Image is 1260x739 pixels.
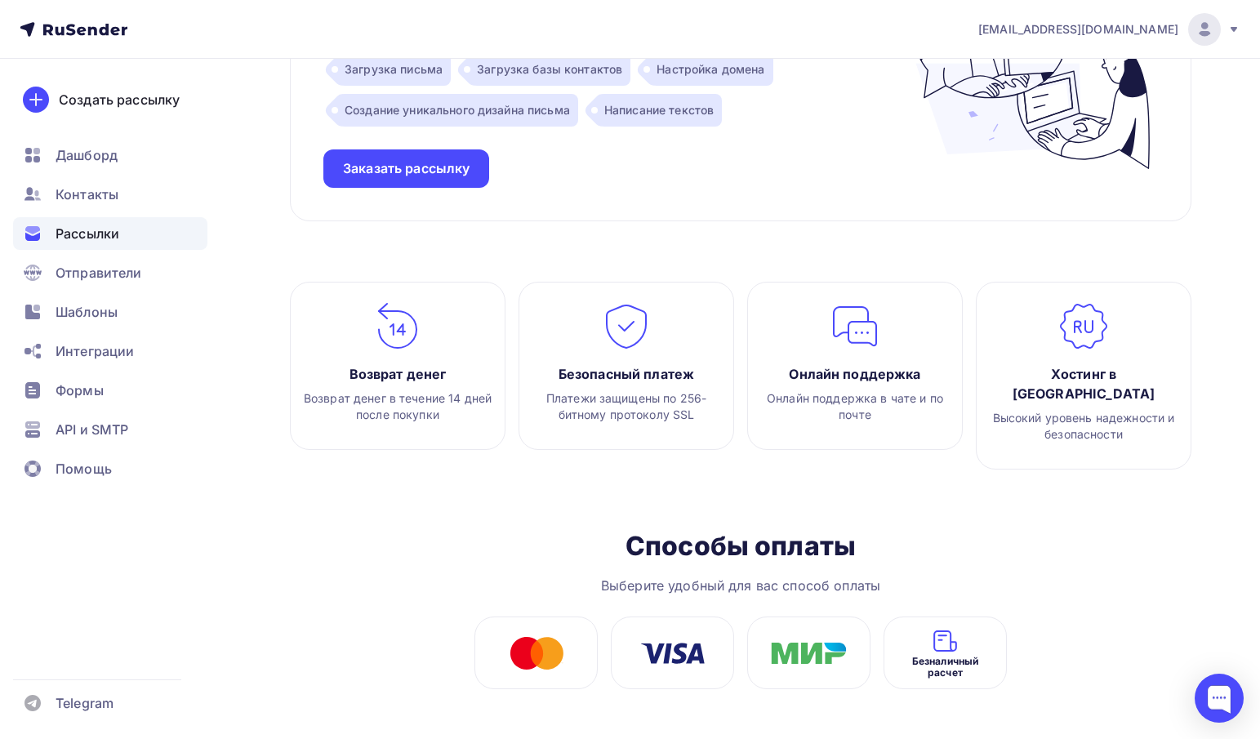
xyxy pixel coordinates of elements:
[56,693,114,713] span: Telegram
[13,139,207,171] a: Дашборд
[13,178,207,211] a: Контакты
[13,374,207,407] a: Формы
[59,90,180,109] div: Создать рассылку
[56,302,118,322] span: Шаблоны
[650,53,772,86] div: Настройка домена
[13,296,207,328] a: Шаблоны
[598,94,722,127] div: Написание текстов
[302,364,493,384] div: Возврат денег
[56,420,128,439] span: API и SMTP
[56,263,142,283] span: Отправители
[13,256,207,289] a: Отправители
[626,530,856,563] div: Способы оплаты
[56,185,118,204] span: Контакты
[470,53,630,86] div: Загрузка базы контактов
[56,459,112,479] span: Помощь
[978,13,1240,46] a: [EMAIL_ADDRESS][DOMAIN_NAME]
[56,145,118,165] span: Дашборд
[304,391,492,421] span: Возврат денег в течение 14 дней после покупки
[56,341,134,361] span: Интеграции
[601,576,880,595] div: Выберите удобный для вас способ оплаты
[988,364,1179,403] div: Хостинг в [GEOGRAPHIC_DATA]
[978,21,1178,38] span: [EMAIL_ADDRESS][DOMAIN_NAME]
[338,94,578,127] div: Создание уникального дизайна письма
[531,364,722,384] div: Безопасный платеж
[56,381,104,400] span: Формы
[767,391,943,421] span: Онлайн поддержка в чате и по почте
[13,217,207,250] a: Рассылки
[343,159,470,178] div: Заказать рассылку
[759,364,951,384] div: Онлайн поддержка
[56,224,119,243] span: Рассылки
[338,53,451,86] div: Загрузка письма
[897,656,995,679] span: Безналичный расчет
[993,411,1175,441] span: Высокий уровень надежности и безопасности
[546,391,706,421] span: Платежи защищены по 256-битному протоколу SSL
